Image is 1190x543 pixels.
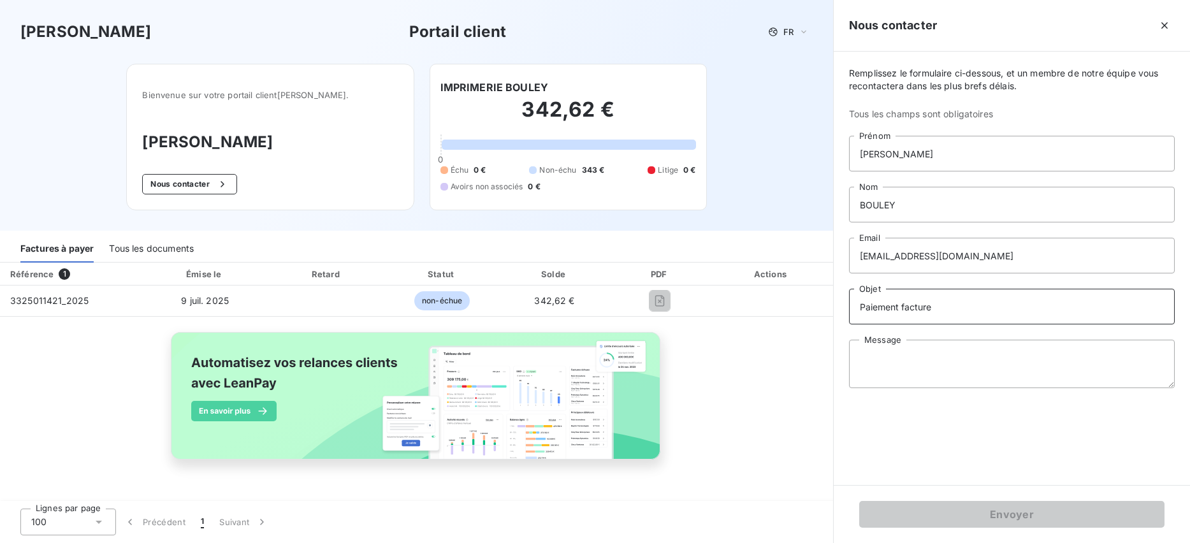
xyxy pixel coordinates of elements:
h5: Nous contacter [849,17,937,34]
span: Bienvenue sur votre portail client [PERSON_NAME] . [142,90,398,100]
span: 1 [201,516,204,528]
span: FR [783,27,794,37]
span: Litige [658,164,678,176]
h3: [PERSON_NAME] [20,20,151,43]
span: 1 [59,268,70,280]
button: 1 [193,509,212,535]
span: 343 € [582,164,605,176]
div: PDF [613,268,707,280]
span: Tous les champs sont obligatoires [849,108,1175,120]
input: placeholder [849,238,1175,273]
div: Solde [502,268,607,280]
div: Tous les documents [109,236,194,263]
button: Nous contacter [142,174,236,194]
span: 0 [438,154,443,164]
span: 3325011421_2025 [10,295,89,306]
span: 342,62 € [534,295,574,306]
div: Statut [388,268,497,280]
button: Envoyer [859,501,1165,528]
span: 0 € [683,164,695,176]
span: 100 [31,516,47,528]
h6: IMPRIMERIE BOULEY [440,80,549,95]
span: non-échue [414,291,470,310]
input: placeholder [849,289,1175,324]
button: Suivant [212,509,276,535]
h2: 342,62 € [440,97,696,135]
span: Échu [451,164,469,176]
input: placeholder [849,136,1175,171]
input: placeholder [849,187,1175,222]
div: Actions [713,268,831,280]
span: 0 € [528,181,540,192]
h3: [PERSON_NAME] [142,131,398,154]
span: Non-échu [539,164,576,176]
div: Référence [10,269,54,279]
span: Remplissez le formulaire ci-dessous, et un membre de notre équipe vous recontactera dans les plus... [849,67,1175,92]
button: Précédent [116,509,193,535]
div: Émise le [144,268,266,280]
span: 0 € [474,164,486,176]
span: 9 juil. 2025 [181,295,229,306]
div: Retard [271,268,382,280]
h3: Portail client [409,20,506,43]
span: Avoirs non associés [451,181,523,192]
img: banner [159,324,674,481]
div: Factures à payer [20,236,94,263]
